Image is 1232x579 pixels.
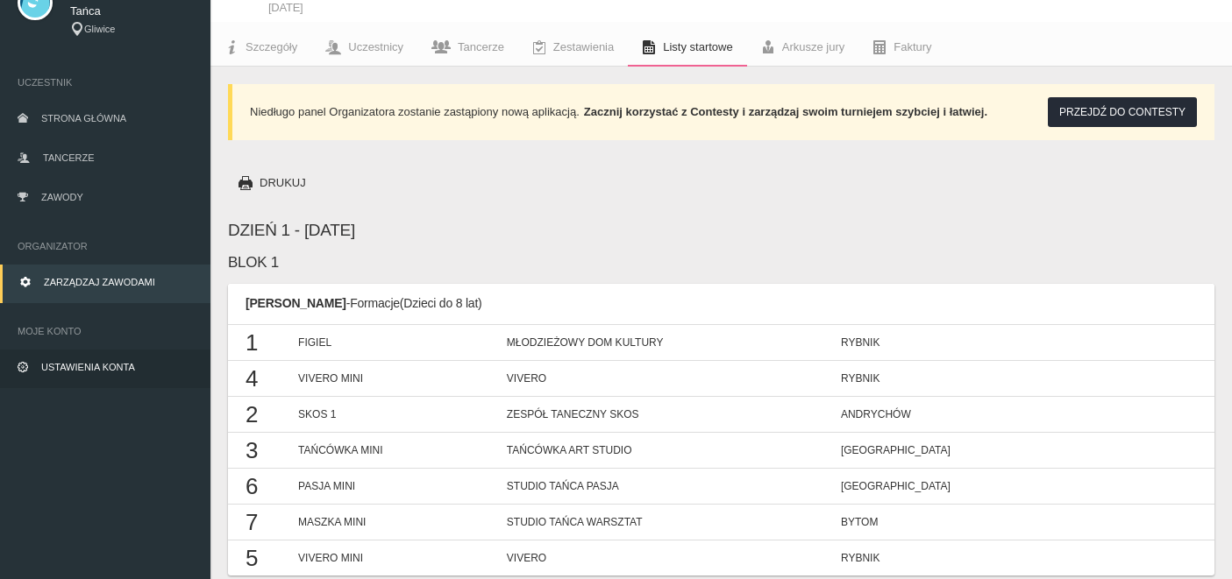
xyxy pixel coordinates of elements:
[489,540,823,576] td: Vivero
[298,335,472,350] div: FIGIEL
[250,105,580,118] span: Niedługo panel Organizatora zostanie zastąpiony nową aplikacją.
[553,40,614,53] span: Zestawienia
[298,442,472,458] div: TAŃCÓWKA MINI
[298,406,472,422] div: Skos 1
[823,325,1075,361] td: RYBNIK
[18,74,193,91] span: Uczestnik
[43,152,94,163] span: Tancerze
[210,28,311,67] a: Szczegóły
[41,192,83,202] span: Zawody
[228,505,281,540] td: 7
[228,433,281,469] td: 3
[489,433,823,469] td: TAŃCÓWKA ART STUDIO
[348,40,403,53] span: Uczestnicy
[417,28,518,67] a: Tancerze
[747,28,859,67] a: Arkusze jury
[18,322,193,340] span: Moje konto
[1048,97,1197,127] button: Przejdź do Contesty
[298,478,472,494] div: Pasja Mini
[663,40,732,53] span: Listy startowe
[782,40,845,53] span: Arkusze jury
[489,361,823,397] td: Vivero
[18,237,193,255] span: Organizator
[41,362,135,372] span: Ustawienia konta
[246,40,297,53] span: Szczegóły
[268,2,639,13] small: [DATE]
[823,433,1075,469] td: [GEOGRAPHIC_DATA]
[298,371,472,386] div: Vivero Mini
[246,294,1197,314] h6: - ( )
[228,361,281,397] td: 4
[228,469,281,505] td: 6
[228,217,1214,243] h4: Dzień 1 - [DATE]
[350,296,400,310] span: Formacje
[823,361,1075,397] td: Rybnik
[584,105,987,118] strong: Zacznij korzystać z Contesty i zarządzaj swoim turniejem szybciej i łatwiej.
[228,325,281,361] td: 1
[823,505,1075,540] td: Bytom
[858,28,945,67] a: Faktury
[70,22,193,37] div: Gliwice
[298,514,472,530] div: Maszka Mini
[228,397,281,433] td: 2
[894,40,931,53] span: Faktury
[311,28,417,67] a: Uczestnicy
[489,469,823,505] td: Studio Tańca Pasja
[44,277,155,287] span: Zarządzaj zawodami
[489,505,823,540] td: Studio Tańca Warsztat
[823,469,1075,505] td: [GEOGRAPHIC_DATA]
[489,325,823,361] td: MŁODZIEŻOWY DOM KULTURY
[298,550,472,566] div: Vivero Mini
[228,540,281,576] td: 5
[823,540,1075,576] td: Rybnik
[489,397,823,433] td: Zespół taneczny SKOS
[628,28,746,67] a: Listy startowe
[246,296,346,310] span: [PERSON_NAME]
[41,113,126,124] span: Strona główna
[823,397,1075,433] td: Andrychów
[458,40,504,53] span: Tancerze
[228,251,1214,274] h5: Blok 1
[403,296,478,310] span: Dzieci do 8 lat
[518,28,628,67] a: Zestawienia
[228,166,317,200] a: Drukuj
